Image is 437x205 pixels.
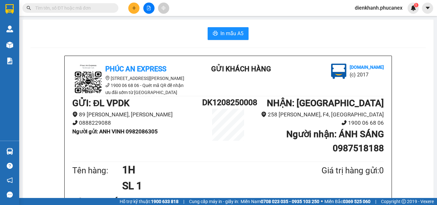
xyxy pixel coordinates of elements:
[120,198,179,205] span: Hỗ trợ kỹ thuật:
[122,162,290,178] h1: 1H
[7,177,13,183] span: notification
[105,76,110,80] span: environment
[6,58,13,64] img: solution-icon
[321,200,323,203] span: ⚪️
[143,3,155,14] button: file-add
[128,3,139,14] button: plus
[105,65,166,73] b: Phúc An Express
[189,198,239,205] span: Cung cấp máy in - giấy in:
[425,5,431,11] span: caret-down
[132,6,136,10] span: plus
[72,110,202,119] li: 89 [PERSON_NAME], [PERSON_NAME]
[220,29,243,37] span: In mẫu A5
[211,65,271,73] b: Gửi khách hàng
[343,199,370,204] strong: 0369 525 060
[7,192,13,198] span: message
[324,198,370,205] span: Miền Bắc
[350,65,384,70] b: [DOMAIN_NAME]
[122,178,290,194] h1: SL 1
[72,164,122,177] div: Tên hàng:
[401,199,406,204] span: copyright
[72,120,78,125] span: phone
[72,64,104,96] img: logo.jpg
[254,110,384,119] li: 258 [PERSON_NAME], F4, [GEOGRAPHIC_DATA]
[331,64,346,79] img: logo.jpg
[202,96,254,109] h1: DK1208250008
[147,6,151,10] span: file-add
[213,31,218,37] span: printer
[422,3,433,14] button: caret-down
[375,198,376,205] span: |
[158,3,169,14] button: aim
[161,6,166,10] span: aim
[72,112,78,117] span: environment
[27,6,31,10] span: search
[72,98,130,108] b: GỬI : ĐL VPDK
[350,4,408,12] span: dienkhanh.phucanex
[72,128,158,135] b: Người gửi : ANH VINH 0982086305
[241,198,319,205] span: Miền Nam
[267,98,384,108] b: NHẬN : [GEOGRAPHIC_DATA]
[261,199,319,204] strong: 0708 023 035 - 0935 103 250
[414,3,418,7] sup: 1
[415,3,417,7] span: 1
[261,112,266,117] span: environment
[35,4,111,12] input: Tìm tên, số ĐT hoặc mã đơn
[7,163,13,169] span: question-circle
[410,5,416,11] img: icon-new-feature
[5,4,14,14] img: logo-vxr
[72,119,202,127] li: 0888229088
[208,27,249,40] button: printerIn mẫu A5
[151,199,179,204] strong: 1900 633 818
[286,129,384,154] b: Người nhận : ÁNH SÁNG 0987518188
[6,26,13,32] img: warehouse-icon
[350,71,384,79] li: (c) 2017
[290,164,384,177] div: Giá trị hàng gửi: 0
[341,120,347,125] span: phone
[183,198,184,205] span: |
[72,82,187,96] li: 1900 06 68 06 - Quét mã QR để nhận ưu đãi sớm từ [GEOGRAPHIC_DATA]
[105,83,110,87] span: phone
[72,75,187,82] li: [STREET_ADDRESS][PERSON_NAME]
[254,119,384,127] li: 1900 06 68 06
[6,148,13,155] img: warehouse-icon
[6,42,13,48] img: warehouse-icon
